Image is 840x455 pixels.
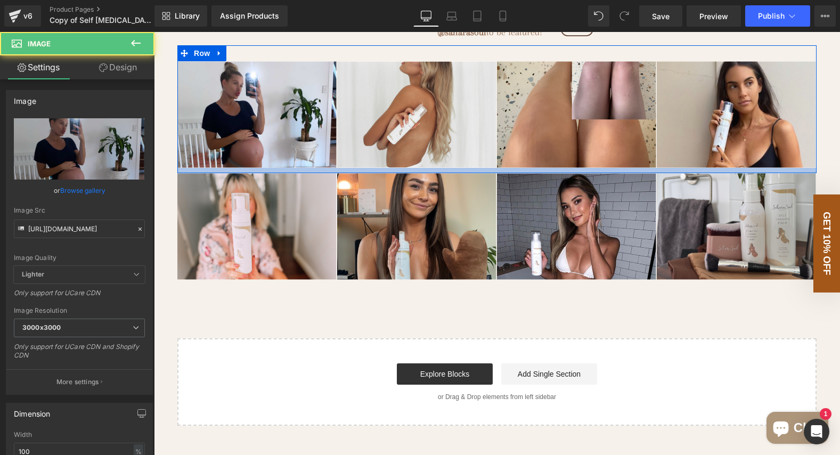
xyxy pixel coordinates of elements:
a: Browse gallery [60,181,105,200]
button: Publish [745,5,810,27]
span: Copy of Self [MEDICAL_DATA] Foam 1 - 10k Call - Warda [50,16,152,25]
div: Assign Products [220,12,279,20]
a: Product Pages [50,5,172,14]
span: Library [175,11,200,21]
a: Preview [687,5,741,27]
a: Add Single Section [347,331,443,353]
span: GET 10% OFF [668,180,679,243]
div: Width [14,431,145,438]
div: v6 [21,9,35,23]
button: More settings [6,369,152,394]
div: Dimension [14,403,51,418]
button: Redo [614,5,635,27]
b: Lighter [22,270,44,278]
span: Save [652,11,670,22]
div: or [14,185,145,196]
div: Only support for UCare CDN [14,289,145,304]
a: Expand / Collapse [59,13,72,29]
button: Undo [588,5,609,27]
p: More settings [56,377,99,387]
span: Preview [699,11,728,22]
a: Explore Blocks [243,331,339,353]
div: Image Resolution [14,307,145,314]
inbox-online-store-chat: Shopify online store chat [609,380,678,415]
span: Image [28,39,51,48]
a: Design [79,55,157,79]
button: More [814,5,836,27]
b: 3000x3000 [22,323,61,331]
div: Image Quality [14,254,145,262]
a: Laptop [439,5,464,27]
p: or Drag & Drop elements from left sidebar [40,361,646,369]
span: Publish [758,12,785,20]
div: Only support for UCare CDN and Shopify CDN [14,343,145,367]
div: GET 10% OFF [659,162,686,261]
div: Open Intercom Messenger [804,419,829,444]
a: New Library [154,5,207,27]
input: Link [14,220,145,238]
span: Row [37,13,59,29]
div: Image Src [14,207,145,214]
a: Desktop [413,5,439,27]
a: v6 [4,5,41,27]
div: Image [14,91,36,105]
a: Mobile [490,5,516,27]
a: Tablet [464,5,490,27]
